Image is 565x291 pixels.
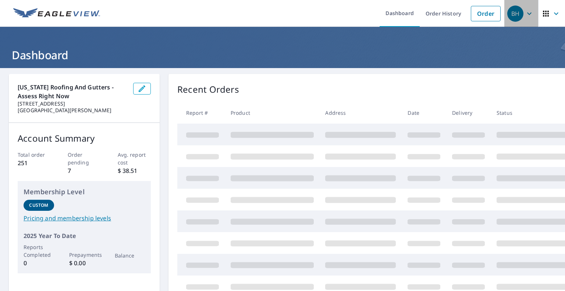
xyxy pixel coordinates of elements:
p: 7 [68,166,101,175]
th: Delivery [446,102,491,124]
img: EV Logo [13,8,100,19]
p: $ 38.51 [118,166,151,175]
th: Date [402,102,446,124]
p: [STREET_ADDRESS] [18,100,127,107]
p: $ 0.00 [69,259,100,267]
p: [GEOGRAPHIC_DATA][PERSON_NAME] [18,107,127,114]
p: [US_STATE] Roofing and Gutters - Assess Right Now [18,83,127,100]
div: BH [507,6,523,22]
th: Product [225,102,320,124]
p: Avg. report cost [118,151,151,166]
th: Report # [177,102,225,124]
p: Order pending [68,151,101,166]
p: 2025 Year To Date [24,231,145,240]
p: Balance [115,252,145,259]
p: Recent Orders [177,83,239,96]
p: Custom [29,202,48,209]
th: Address [319,102,402,124]
p: Membership Level [24,187,145,197]
p: Account Summary [18,132,151,145]
p: 0 [24,259,54,267]
a: Order [471,6,501,21]
p: Total order [18,151,51,159]
a: Pricing and membership levels [24,214,145,223]
p: Prepayments [69,251,100,259]
h1: Dashboard [9,47,556,63]
p: 251 [18,159,51,167]
p: Reports Completed [24,243,54,259]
